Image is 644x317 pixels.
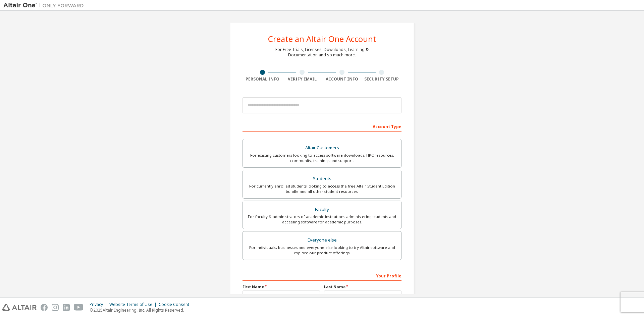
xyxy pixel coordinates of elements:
[247,214,397,225] div: For faculty & administrators of academic institutions administering students and accessing softwa...
[3,2,87,9] img: Altair One
[90,302,109,307] div: Privacy
[247,174,397,183] div: Students
[324,284,401,289] label: Last Name
[247,143,397,153] div: Altair Customers
[159,302,193,307] div: Cookie Consent
[63,304,70,311] img: linkedin.svg
[2,304,37,311] img: altair_logo.svg
[247,153,397,163] div: For existing customers looking to access software downloads, HPC resources, community, trainings ...
[243,284,320,289] label: First Name
[109,302,159,307] div: Website Terms of Use
[90,307,193,313] p: © 2025 Altair Engineering, Inc. All Rights Reserved.
[275,47,369,58] div: For Free Trials, Licenses, Downloads, Learning & Documentation and so much more.
[74,304,84,311] img: youtube.svg
[243,270,401,281] div: Your Profile
[247,205,397,214] div: Faculty
[362,76,402,82] div: Security Setup
[247,235,397,245] div: Everyone else
[322,76,362,82] div: Account Info
[268,35,376,43] div: Create an Altair One Account
[243,76,282,82] div: Personal Info
[41,304,48,311] img: facebook.svg
[282,76,322,82] div: Verify Email
[247,183,397,194] div: For currently enrolled students looking to access the free Altair Student Edition bundle and all ...
[243,121,401,131] div: Account Type
[52,304,59,311] img: instagram.svg
[247,245,397,256] div: For individuals, businesses and everyone else looking to try Altair software and explore our prod...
